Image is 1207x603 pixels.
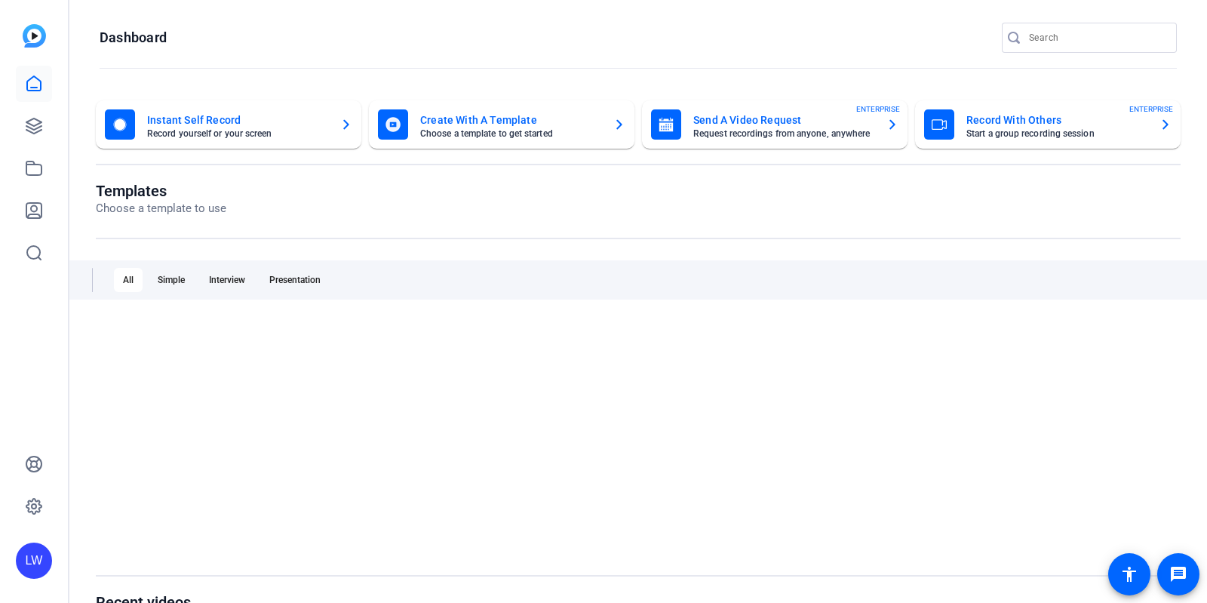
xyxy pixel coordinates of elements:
div: Simple [149,268,194,292]
h1: Templates [96,182,226,200]
mat-icon: message [1169,565,1187,583]
p: Choose a template to use [96,200,226,217]
input: Search [1029,29,1165,47]
mat-card-title: Record With Others [966,111,1147,129]
button: Create With A TemplateChoose a template to get started [369,100,634,149]
span: ENTERPRISE [1129,103,1173,115]
mat-card-subtitle: Request recordings from anyone, anywhere [693,129,874,138]
mat-icon: accessibility [1120,565,1138,583]
div: Presentation [260,268,330,292]
div: All [114,268,143,292]
mat-card-subtitle: Choose a template to get started [420,129,601,138]
div: Interview [200,268,254,292]
mat-card-title: Send A Video Request [693,111,874,129]
mat-card-title: Create With A Template [420,111,601,129]
mat-card-subtitle: Record yourself or your screen [147,129,328,138]
button: Record With OthersStart a group recording sessionENTERPRISE [915,100,1181,149]
mat-card-title: Instant Self Record [147,111,328,129]
img: blue-gradient.svg [23,24,46,48]
button: Instant Self RecordRecord yourself or your screen [96,100,361,149]
mat-card-subtitle: Start a group recording session [966,129,1147,138]
div: LW [16,543,52,579]
span: ENTERPRISE [856,103,900,115]
button: Send A Video RequestRequest recordings from anyone, anywhereENTERPRISE [642,100,908,149]
h1: Dashboard [100,29,167,47]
